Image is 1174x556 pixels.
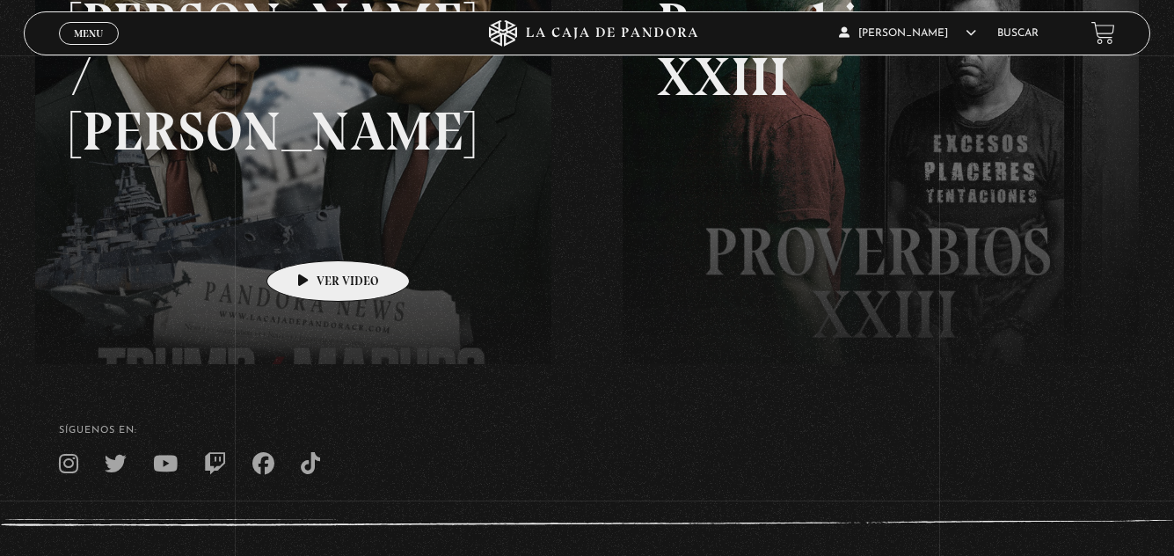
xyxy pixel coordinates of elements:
[59,426,1116,435] h4: SÍguenos en:
[74,28,103,39] span: Menu
[839,28,976,39] span: [PERSON_NAME]
[997,28,1039,39] a: Buscar
[1091,21,1115,45] a: View your shopping cart
[68,42,109,55] span: Cerrar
